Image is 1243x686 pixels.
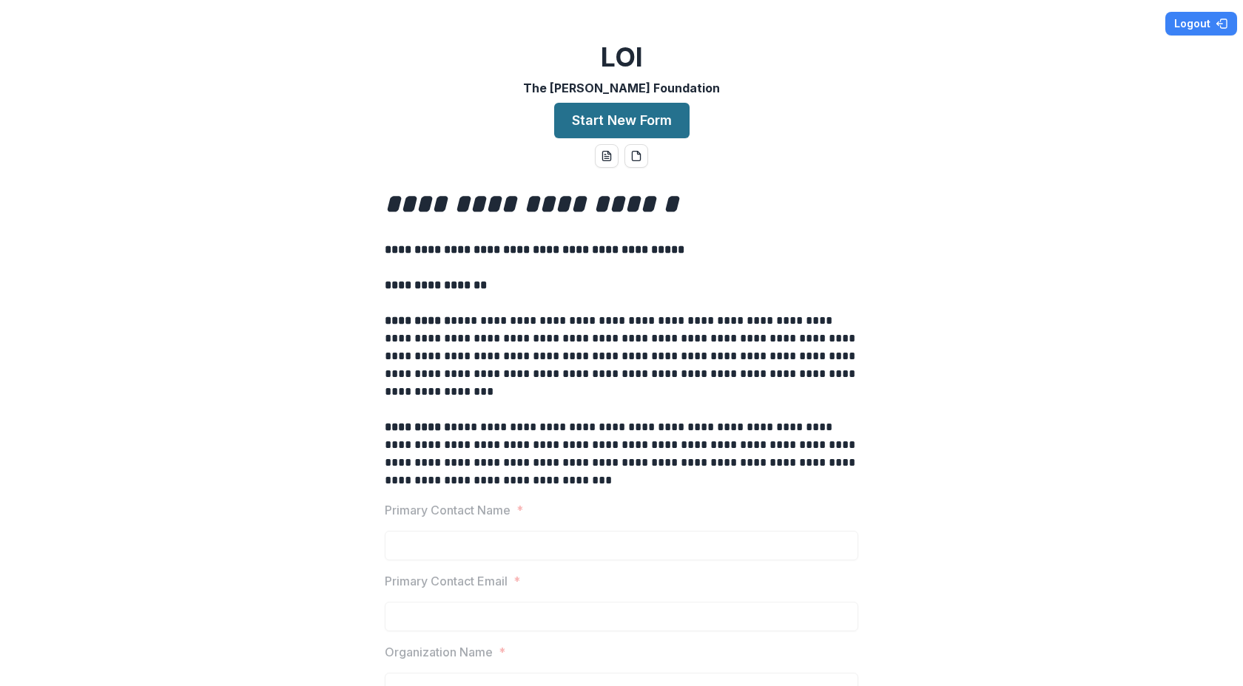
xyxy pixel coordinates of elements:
[385,501,511,519] p: Primary Contact Name
[595,144,619,168] button: word-download
[385,572,508,590] p: Primary Contact Email
[523,79,720,97] p: The [PERSON_NAME] Foundation
[601,41,643,73] h2: LOI
[385,643,493,661] p: Organization Name
[1165,12,1237,35] button: Logout
[624,144,648,168] button: pdf-download
[554,103,690,138] button: Start New Form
